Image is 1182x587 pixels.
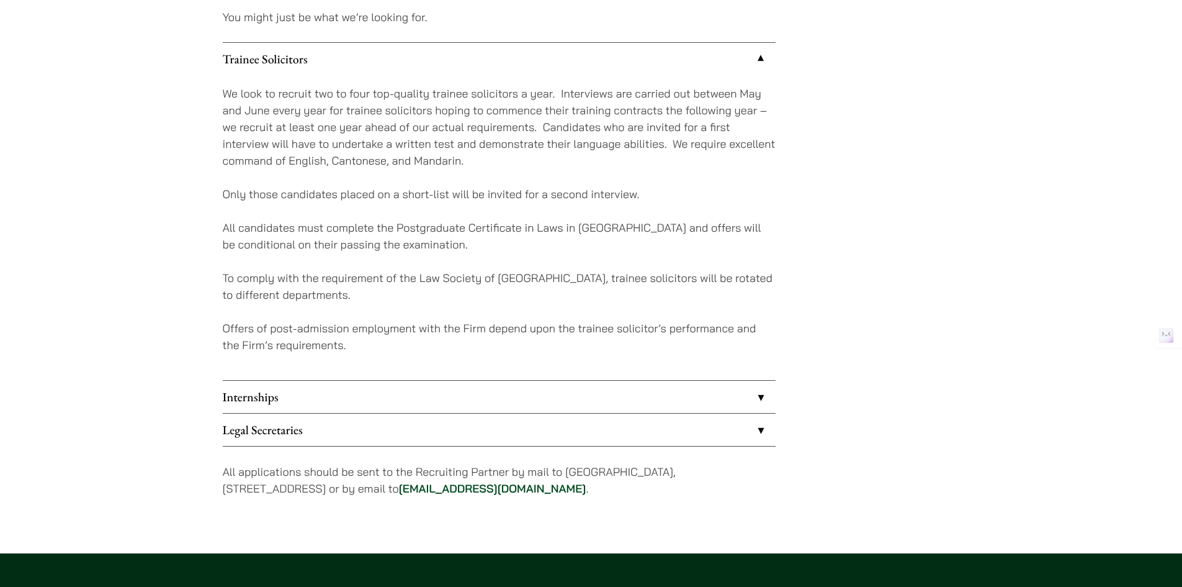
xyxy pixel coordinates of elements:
a: Internships [223,381,776,413]
p: To comply with the requirement of the Law Society of [GEOGRAPHIC_DATA], trainee solicitors will b... [223,270,776,303]
p: We look to recruit two to four top-quality trainee solicitors a year. Interviews are carried out ... [223,85,776,169]
p: All candidates must complete the Postgraduate Certificate in Laws in [GEOGRAPHIC_DATA] and offers... [223,219,776,253]
a: Legal Secretaries [223,414,776,446]
p: Offers of post-admission employment with the Firm depend upon the trainee solicitor’s performance... [223,320,776,353]
a: Trainee Solicitors [223,43,776,75]
p: You might just be what we’re looking for. [223,9,776,25]
p: Only those candidates placed on a short-list will be invited for a second interview. [223,186,776,202]
a: [EMAIL_ADDRESS][DOMAIN_NAME] [399,481,586,496]
div: Trainee Solicitors [223,75,776,380]
p: All applications should be sent to the Recruiting Partner by mail to [GEOGRAPHIC_DATA], [STREET_A... [223,463,776,497]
